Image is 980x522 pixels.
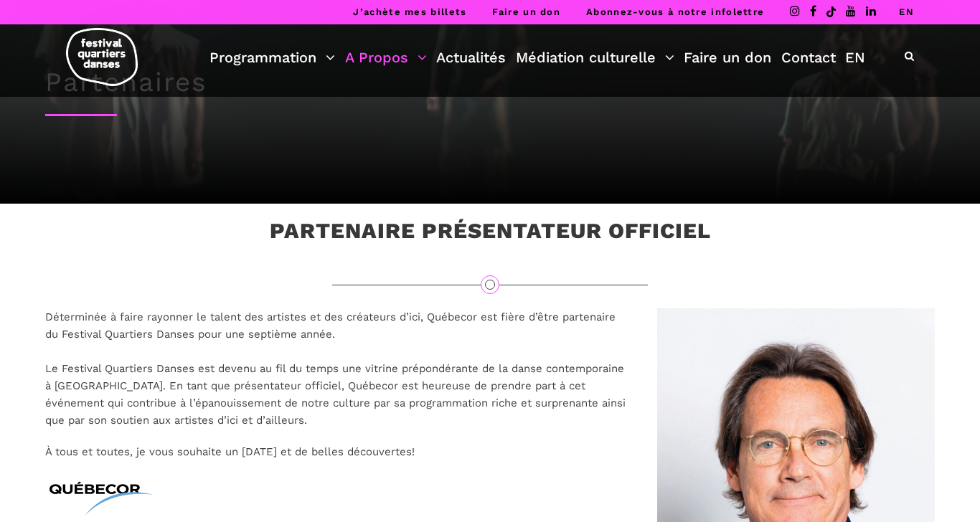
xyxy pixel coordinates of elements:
[492,6,560,17] a: Faire un don
[45,443,628,460] p: À tous et toutes, je vous souhaite un [DATE] et de belles découvertes!
[66,28,138,86] img: logo-fqd-med
[516,45,674,70] a: Médiation culturelle
[345,45,427,70] a: A Propos
[845,45,865,70] a: EN
[781,45,836,70] a: Contact
[684,45,771,70] a: Faire un don
[45,308,628,429] p: Déterminée à faire rayonner le talent des artistes et des créateurs d’ici, Québecor est fière d’ê...
[436,45,506,70] a: Actualités
[353,6,466,17] a: J’achète mes billets
[209,45,335,70] a: Programmation
[270,218,711,254] h3: Partenaire Présentateur Officiel
[899,6,914,17] a: EN
[586,6,764,17] a: Abonnez-vous à notre infolettre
